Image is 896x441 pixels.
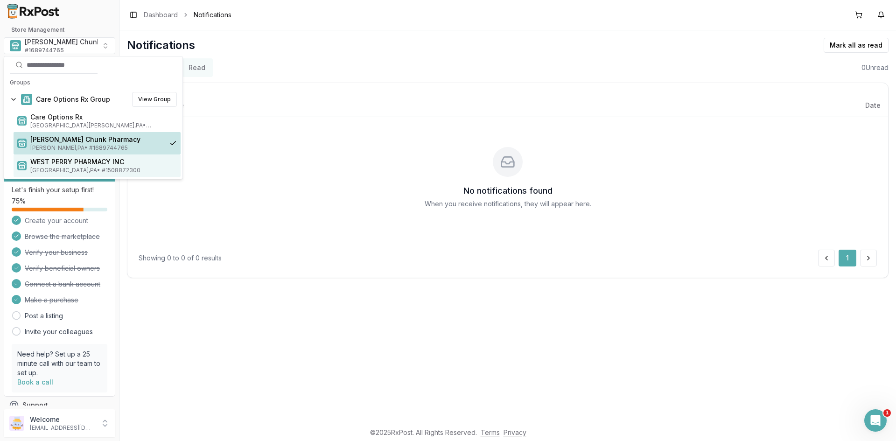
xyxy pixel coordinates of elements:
span: Care Options Rx Group [36,95,110,104]
img: User avatar [9,416,24,431]
span: # 1689744765 [25,47,64,54]
span: Make a purchase [25,295,78,305]
button: Mark all as read [824,38,889,53]
a: Post a listing [25,311,63,321]
span: Verify your business [25,248,88,257]
p: When you receive notifications, they will appear here. [425,199,591,209]
span: Create your account [25,216,88,225]
img: RxPost Logo [4,4,63,19]
span: [GEOGRAPHIC_DATA][PERSON_NAME] , PA • # 1932201860 [30,122,177,129]
span: Connect a bank account [25,280,100,289]
p: Welcome [30,415,95,424]
span: 1 [883,409,891,417]
span: 75 % [12,196,26,206]
span: [PERSON_NAME] Chunk Pharmacy [25,37,135,47]
a: Terms [481,428,500,436]
iframe: Intercom live chat [864,409,887,432]
span: [GEOGRAPHIC_DATA] , PA • # 1508872300 [30,167,177,174]
a: Book a call [17,378,53,386]
span: WEST PERRY PHARMACY INC [30,157,177,167]
div: Showing 0 to 0 of 0 results [139,253,222,263]
a: Invite your colleagues [25,327,93,336]
th: Message [146,94,590,117]
span: [PERSON_NAME] , PA • # 1689744765 [30,144,162,152]
span: [PERSON_NAME] Chunk Pharmacy [30,135,162,144]
button: View Group [132,92,177,107]
span: Notifications [194,10,231,20]
div: Groups [6,76,181,89]
span: Care Options Rx [30,112,177,122]
div: 0 Unread [861,63,889,72]
p: Let's finish your setup first! [12,185,107,195]
a: Dashboard [144,10,178,20]
th: Date [590,94,888,117]
p: Need help? Set up a 25 minute call with our team to set up. [17,350,102,378]
span: Browse the marketplace [25,232,100,241]
span: Verify beneficial owners [25,264,100,273]
button: Support [4,397,115,413]
button: Select a view [4,37,115,54]
h2: Store Management [4,26,115,34]
a: Privacy [504,428,526,436]
h3: No notifications found [463,184,553,197]
nav: breadcrumb [144,10,231,20]
h1: Notifications [127,38,195,53]
button: 1 [839,250,856,266]
button: Read [183,60,211,75]
p: [EMAIL_ADDRESS][DOMAIN_NAME] [30,424,95,432]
